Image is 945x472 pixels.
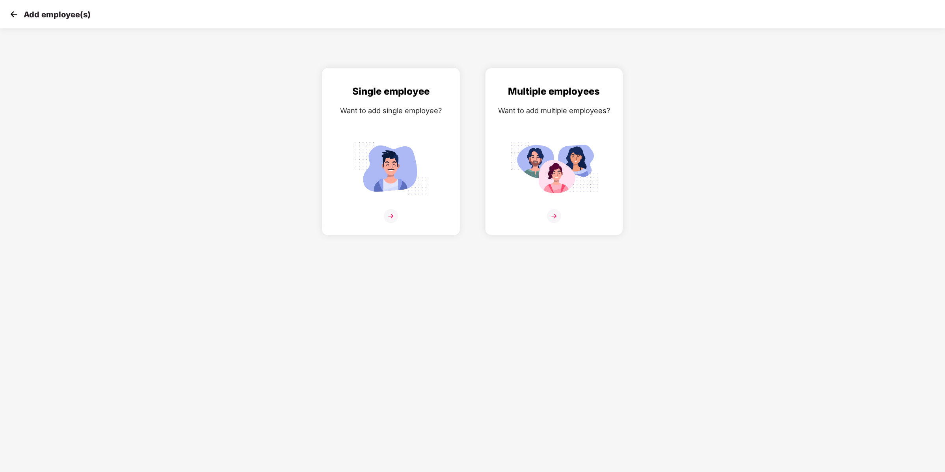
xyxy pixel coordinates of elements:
[330,84,452,99] div: Single employee
[547,209,561,223] img: svg+xml;base64,PHN2ZyB4bWxucz0iaHR0cDovL3d3dy53My5vcmcvMjAwMC9zdmciIHdpZHRoPSIzNiIgaGVpZ2h0PSIzNi...
[330,105,452,116] div: Want to add single employee?
[384,209,398,223] img: svg+xml;base64,PHN2ZyB4bWxucz0iaHR0cDovL3d3dy53My5vcmcvMjAwMC9zdmciIHdpZHRoPSIzNiIgaGVpZ2h0PSIzNi...
[493,105,615,116] div: Want to add multiple employees?
[493,84,615,99] div: Multiple employees
[8,8,20,20] img: svg+xml;base64,PHN2ZyB4bWxucz0iaHR0cDovL3d3dy53My5vcmcvMjAwMC9zdmciIHdpZHRoPSIzMCIgaGVpZ2h0PSIzMC...
[510,138,598,199] img: svg+xml;base64,PHN2ZyB4bWxucz0iaHR0cDovL3d3dy53My5vcmcvMjAwMC9zdmciIGlkPSJNdWx0aXBsZV9lbXBsb3llZS...
[24,10,91,19] p: Add employee(s)
[347,138,435,199] img: svg+xml;base64,PHN2ZyB4bWxucz0iaHR0cDovL3d3dy53My5vcmcvMjAwMC9zdmciIGlkPSJTaW5nbGVfZW1wbG95ZWUiIH...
